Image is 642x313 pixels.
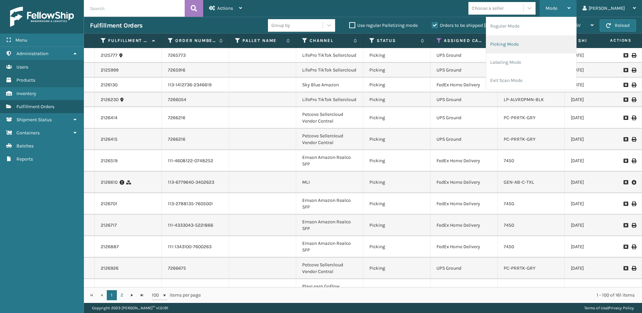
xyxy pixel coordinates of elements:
i: Print Label [632,68,636,73]
td: 7266675 [162,258,229,279]
a: 2126230 [101,96,119,103]
a: 2126610 [101,179,118,186]
label: Order Number [175,38,216,44]
td: Picking [363,129,430,150]
td: Emson Amazon Realco SFP [296,236,363,258]
a: Go to the next page [127,290,137,300]
td: MLI [296,172,363,193]
li: Regular Mode [486,17,576,35]
td: UPS Ground [430,92,498,107]
td: Petcove Sellercloud Vendor Central [296,129,363,150]
label: Orders to be shipped [DATE] [432,23,497,28]
td: FedEx Home Delivery [430,78,498,92]
li: Labeling Mode [486,53,576,72]
a: PC-PRRTK-GRY [504,265,536,271]
div: | [584,303,634,313]
td: [DATE] [565,107,632,129]
i: Request to Be Cancelled [624,180,628,185]
td: Picking [363,215,430,236]
i: Request to Be Cancelled [624,223,628,228]
span: Go to the last page [139,293,145,298]
a: Terms of Use [584,306,607,310]
td: 7265916 [162,63,229,78]
i: Print Label [632,137,636,142]
td: [DATE] [565,258,632,279]
td: UPS Ground [430,129,498,150]
td: 7266054 [162,92,229,107]
td: Picking [363,48,430,63]
td: Emson Amazon Realco SFP [296,215,363,236]
td: Sky Blue Amazon [296,78,363,92]
a: 2125999 [101,67,119,74]
li: Exit Scan Mode [486,72,576,90]
i: Print Label [632,223,636,228]
label: Channel [310,38,350,44]
i: Request to Be Cancelled [624,97,628,102]
i: Request to Be Cancelled [624,244,628,249]
td: Picking [363,236,430,258]
td: Petcove Sellercloud Vendor Central [296,258,363,279]
span: Actions [217,5,233,11]
i: Request to Be Cancelled [624,68,628,73]
td: 7266216 [162,107,229,129]
td: Picking [363,78,430,92]
label: Pallet Name [242,38,283,44]
span: Shipment Status [16,117,52,123]
td: 7265773 [162,48,229,63]
button: Reload [600,19,636,32]
label: Fulfillment Order Id [108,38,149,44]
a: 2126414 [101,115,118,121]
i: Print Label [632,53,636,58]
td: 111-4333043-5221866 [162,215,229,236]
a: PC-PRRTK-GRY [504,115,536,121]
td: UPS Ground [430,63,498,78]
td: UPS Ground [430,48,498,63]
i: Request to Be Cancelled [624,83,628,87]
span: Containers [16,130,40,136]
span: items per page [152,290,201,300]
i: Request to Be Cancelled [624,116,628,120]
a: 7450 [504,201,514,207]
span: Mode [546,5,557,11]
td: Picking [363,107,430,129]
td: 111-4608122-0748252 [162,150,229,172]
div: 1 - 100 of 161 items [210,292,635,299]
span: Menu [15,37,27,43]
span: Administration [16,51,48,56]
a: 7450 [504,244,514,250]
span: Batches [16,143,34,149]
i: Request to Be Cancelled [624,159,628,163]
td: 7266216 [162,129,229,150]
i: Print Label [632,159,636,163]
td: FedEx Home Delivery [430,215,498,236]
td: FedEx Home Delivery [430,193,498,215]
td: Picking [363,63,430,78]
td: [DATE] [565,215,632,236]
span: Go to the next page [129,293,135,298]
a: 2126519 [101,158,118,164]
a: GEN-AB-C-TXL [504,179,534,185]
span: Users [16,64,28,70]
span: Fulfillment Orders [16,104,54,109]
a: 2126887 [101,243,119,250]
i: Print Label [632,266,636,271]
td: Petcove Sellercloud Vendor Central [296,107,363,129]
td: 113-2788135-7605001 [162,193,229,215]
i: Pull Label [632,179,636,186]
a: Privacy Policy [608,306,634,310]
i: Print Label [632,202,636,206]
a: 2126415 [101,136,118,143]
i: Request to Be Cancelled [624,137,628,142]
a: LP-ALVRDPMN-BLK [504,97,544,102]
i: Print Label [632,83,636,87]
span: Products [16,77,35,83]
label: Assigned Carrier Service [444,38,485,44]
td: LifePro TikTok Sellercloud [296,63,363,78]
a: 2126926 [101,265,119,272]
td: FedEx Home Delivery [430,236,498,258]
div: Group by [271,22,290,29]
i: Print Label [632,116,636,120]
td: [DATE] [565,236,632,258]
a: 7450 [504,158,514,164]
a: 2126717 [101,222,117,229]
